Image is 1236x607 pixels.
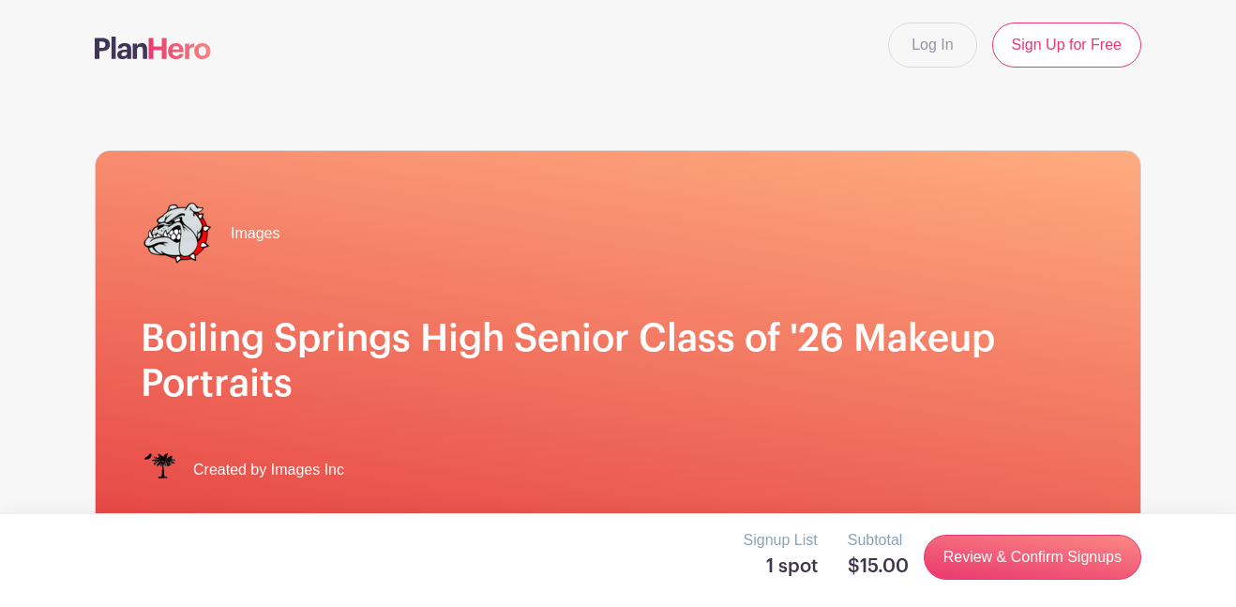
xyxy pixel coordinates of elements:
span: Created by Images Inc [193,459,344,481]
a: Sign Up for Free [992,23,1141,68]
h5: 1 spot [744,555,818,578]
p: Subtotal [848,529,909,552]
h5: $15.00 [848,555,909,578]
img: IMAGES%20logo%20transparenT%20PNG%20s.png [141,451,178,489]
span: Images [231,222,279,245]
a: Log In [888,23,976,68]
p: Signup List [744,529,818,552]
h1: Boiling Springs High Senior Class of '26 Makeup Portraits [141,316,1095,406]
a: Review & Confirm Signups [924,535,1141,580]
img: logo-507f7623f17ff9eddc593b1ce0a138ce2505c220e1c5a4e2b4648c50719b7d32.svg [95,37,211,59]
img: bshs%20transp..png [141,196,216,271]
